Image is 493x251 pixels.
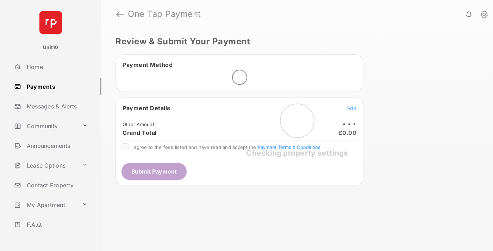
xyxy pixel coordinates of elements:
[11,177,101,194] a: Contact Property
[43,44,58,51] p: Unit10
[11,216,101,233] a: F.A.Q.
[11,118,79,134] a: Community
[11,196,79,213] a: My Apartment
[11,58,101,75] a: Home
[11,78,101,95] a: Payments
[246,148,348,157] span: Checking property settings
[11,137,101,154] a: Announcements
[39,11,62,34] img: svg+xml;base64,PHN2ZyB4bWxucz0iaHR0cDovL3d3dy53My5vcmcvMjAwMC9zdmciIHdpZHRoPSI2NCIgaGVpZ2h0PSI2NC...
[11,157,79,174] a: Lease Options
[11,98,101,115] a: Messages & Alerts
